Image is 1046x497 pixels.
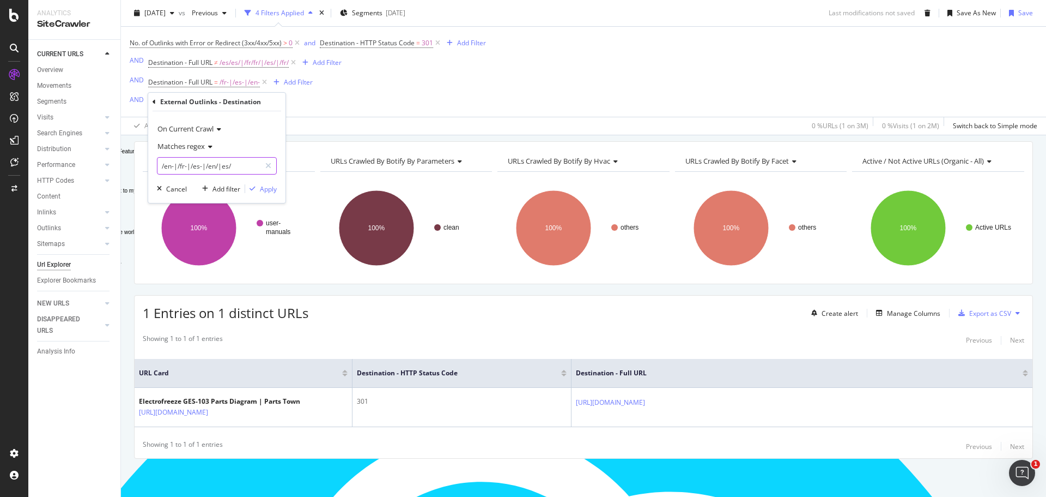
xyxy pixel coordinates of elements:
[298,56,342,69] button: Add Filter
[220,55,289,70] span: /es/es/|/fr/fr/|/es/|/fr/
[852,181,1023,276] svg: A chart.
[37,128,82,139] div: Search Engines
[187,4,231,22] button: Previous
[187,8,218,17] span: Previous
[179,8,187,17] span: vs
[143,334,223,347] div: Showing 1 to 1 of 1 entries
[214,58,218,67] span: ≠
[506,152,660,170] h4: URLs Crawled By Botify By hvac
[37,191,60,202] div: Content
[37,49,83,60] div: CURRENT URLS
[144,8,166,17] span: 2025 Aug. 16th
[862,156,984,166] span: Active / Not Active URLs (organic - all)
[37,207,56,218] div: Inlinks
[148,77,212,87] span: Destination - Full URL
[143,304,308,322] span: 1 Entries on 1 distinct URLs
[37,207,102,218] a: Inlinks
[130,56,144,65] div: AND
[975,224,1011,231] text: Active URLs
[416,38,420,47] span: =
[1010,334,1024,347] button: Next
[37,191,113,202] a: Content
[148,58,212,67] span: Destination - Full URL
[37,314,92,337] div: DISAPPEARED URLS
[37,346,75,357] div: Analysis Info
[130,117,161,135] button: Apply
[443,224,459,231] text: clean
[143,181,313,276] svg: A chart.
[37,143,71,155] div: Distribution
[153,183,187,194] button: Cancel
[1009,460,1035,486] iframe: Intercom live chat
[284,77,313,87] div: Add Filter
[266,228,290,236] text: manuals
[130,38,282,47] span: No. of Outlinks with Error or Redirect (3xx/4xx/5xx)
[860,152,1014,170] h4: Active / Not Active URLs
[1010,336,1024,345] div: Next
[37,223,61,234] div: Outlinks
[969,309,1011,318] div: Export as CSV
[1005,4,1033,22] button: Save
[1018,8,1033,17] div: Save
[160,97,261,106] div: External Outlinks - Destination
[822,309,858,318] div: Create alert
[442,37,486,50] button: Add Filter
[37,175,74,187] div: HTTP Codes
[887,309,940,318] div: Manage Columns
[37,275,96,286] div: Explorer Bookmarks
[37,112,53,123] div: Visits
[37,143,102,155] a: Distribution
[37,128,102,139] a: Search Engines
[37,9,112,18] div: Analytics
[317,8,326,19] div: times
[37,80,71,92] div: Movements
[1010,442,1024,451] div: Next
[497,181,668,276] svg: A chart.
[260,184,277,194] div: Apply
[829,8,915,17] div: Last modifications not saved
[954,304,1011,322] button: Export as CSV
[130,95,144,104] div: AND
[245,183,277,194] button: Apply
[900,224,917,232] text: 100%
[37,259,71,271] div: Url Explorer
[948,117,1037,135] button: Switch back to Simple mode
[320,181,491,276] div: A chart.
[266,219,281,227] text: user-
[37,238,65,250] div: Sitemaps
[872,307,940,320] button: Manage Columns
[37,259,113,271] a: Url Explorer
[812,121,868,130] div: 0 % URLs ( 1 on 3M )
[352,8,382,17] span: Segments
[37,314,102,337] a: DISAPPEARED URLS
[130,94,144,105] button: AND
[37,96,113,107] a: Segments
[269,76,313,89] button: Add Filter
[675,181,846,276] svg: A chart.
[37,298,102,309] a: NEW URLS
[807,304,858,322] button: Create alert
[882,121,939,130] div: 0 % Visits ( 1 on 2M )
[289,35,293,51] span: 0
[943,4,996,22] button: Save As New
[357,397,567,406] div: 301
[576,368,1006,378] span: Destination - Full URL
[130,4,179,22] button: [DATE]
[685,156,789,166] span: URLs Crawled By Botify By facet
[313,58,342,67] div: Add Filter
[798,224,816,231] text: others
[191,224,208,232] text: 100%
[240,4,317,22] button: 4 Filters Applied
[386,8,405,17] div: [DATE]
[37,80,113,92] a: Movements
[37,18,112,31] div: SiteCrawler
[957,8,996,17] div: Save As New
[130,55,144,65] button: AND
[966,336,992,345] div: Previous
[37,238,102,250] a: Sitemaps
[198,183,240,194] button: Add filter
